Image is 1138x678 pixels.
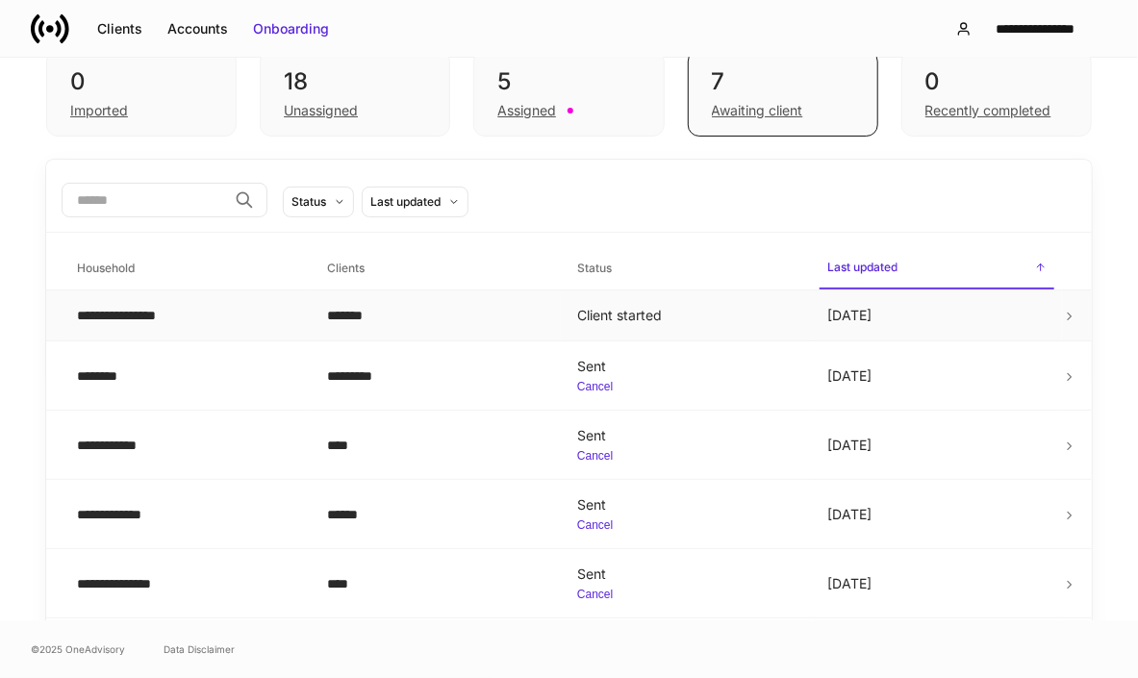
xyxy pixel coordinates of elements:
[577,449,613,464] button: Cancel
[820,248,1054,289] span: Last updated
[46,50,237,137] div: 0Imported
[97,19,142,38] div: Clients
[291,192,326,211] div: Status
[77,259,135,277] h6: Household
[812,341,1062,411] td: [DATE]
[901,50,1092,137] div: 0Recently completed
[319,249,554,289] span: Clients
[497,101,556,120] div: Assigned
[577,565,797,584] div: Sent
[812,411,1062,480] td: [DATE]
[812,549,1062,618] td: [DATE]
[283,187,354,217] button: Status
[577,380,613,394] button: Cancel
[69,249,304,289] span: Household
[712,66,854,97] div: 7
[327,259,365,277] h6: Clients
[925,66,1068,97] div: 0
[253,19,329,38] div: Onboarding
[164,641,235,657] a: Data Disclaimer
[240,13,341,44] button: Onboarding
[284,101,358,120] div: Unassigned
[562,290,812,341] td: Client started
[70,66,213,97] div: 0
[85,13,155,44] button: Clients
[31,641,125,657] span: © 2025 OneAdvisory
[577,588,613,602] button: Cancel
[284,66,426,97] div: 18
[260,50,450,137] div: 18Unassigned
[812,480,1062,549] td: [DATE]
[577,259,612,277] h6: Status
[155,13,240,44] button: Accounts
[167,19,228,38] div: Accounts
[497,66,640,97] div: 5
[925,101,1051,120] div: Recently completed
[827,258,898,276] h6: Last updated
[473,50,664,137] div: 5Assigned
[812,290,1062,341] td: [DATE]
[362,187,468,217] button: Last updated
[712,101,803,120] div: Awaiting client
[569,249,804,289] span: Status
[577,495,797,515] div: Sent
[577,357,797,376] div: Sent
[577,518,613,533] button: Cancel
[370,192,441,211] div: Last updated
[70,101,128,120] div: Imported
[688,50,878,137] div: 7Awaiting client
[577,426,797,445] div: Sent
